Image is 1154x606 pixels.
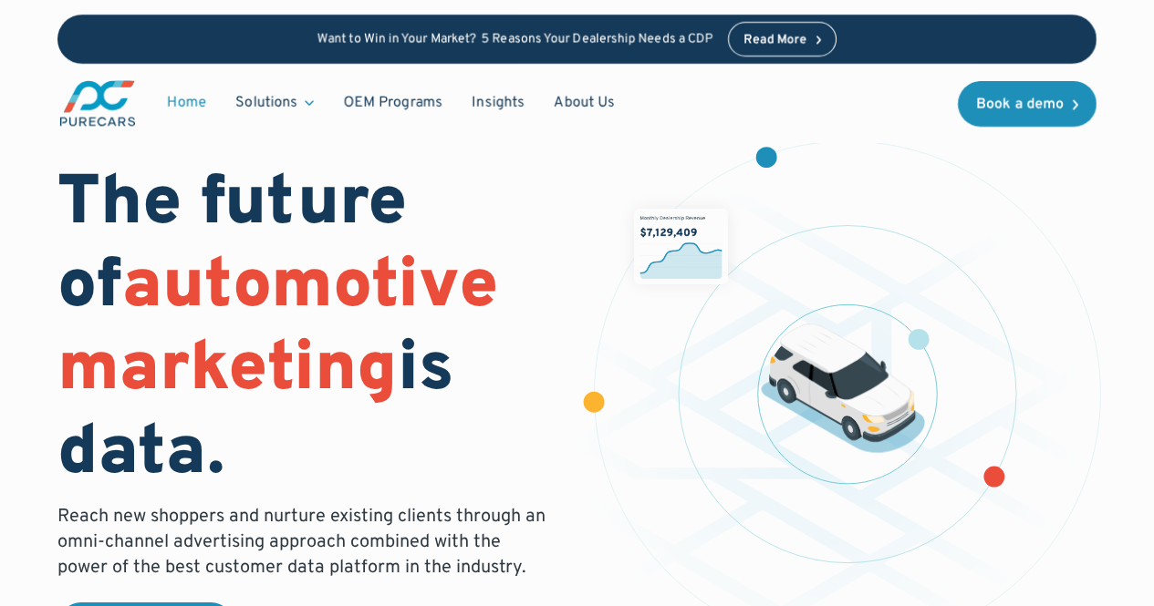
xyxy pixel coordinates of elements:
img: chart showing monthly dealership revenue of $7m [634,209,728,283]
div: Solutions [221,86,328,120]
img: illustration of a vehicle [761,324,925,453]
a: OEM Programs [328,86,457,120]
a: Home [152,86,221,120]
a: Read More [728,22,837,56]
a: Insights [457,86,539,120]
img: purecars logo [57,78,138,128]
p: Reach new shoppers and nurture existing clients through an omni-channel advertising approach comb... [57,504,555,580]
div: Read More [743,34,807,46]
h1: The future of is data. [57,164,555,497]
a: Book a demo [958,81,1097,127]
div: Book a demo [976,98,1064,112]
div: Solutions [235,93,297,113]
span: automotive marketing [57,244,498,415]
p: Want to Win in Your Market? 5 Reasons Your Dealership Needs a CDP [317,32,713,47]
a: main [57,78,138,128]
a: About Us [539,86,629,120]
